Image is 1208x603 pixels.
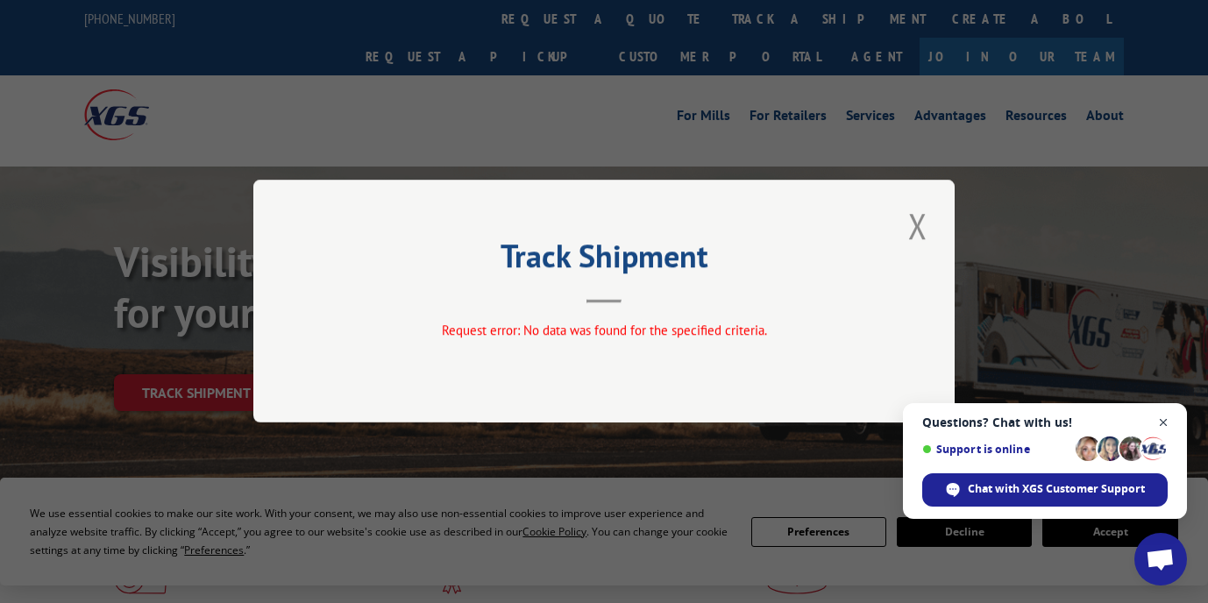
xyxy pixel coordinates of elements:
a: Open chat [1134,533,1187,585]
h2: Track Shipment [341,244,867,277]
span: Request error: No data was found for the specified criteria. [442,323,767,339]
span: Questions? Chat with us! [922,415,1168,429]
button: Close modal [903,202,933,250]
span: Support is online [922,443,1069,456]
span: Chat with XGS Customer Support [968,481,1145,497]
span: Chat with XGS Customer Support [922,473,1168,507]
